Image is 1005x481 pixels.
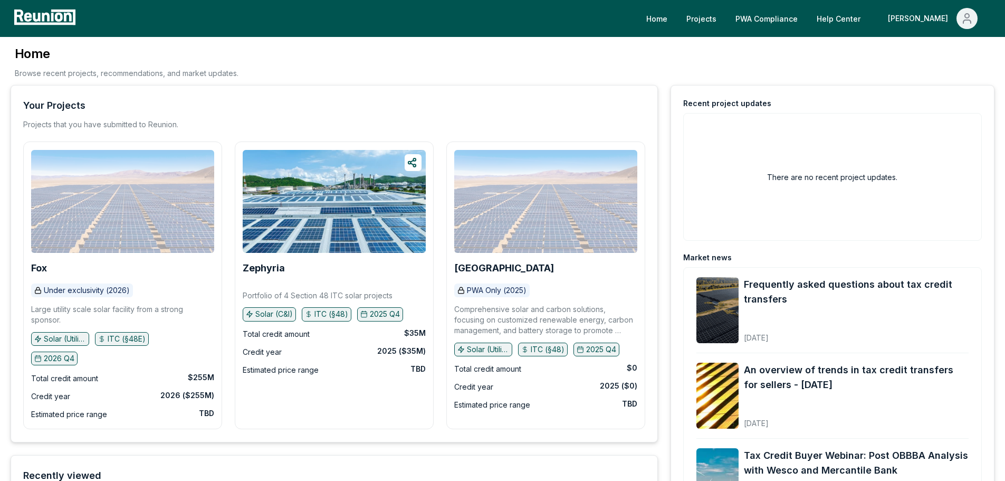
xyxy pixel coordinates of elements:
img: An overview of trends in tax credit transfers for sellers - September 2025 [696,363,739,429]
div: Total credit amount [243,328,310,341]
button: Solar (Utility) [31,332,89,346]
div: TBD [199,408,214,419]
a: Home [638,8,676,29]
p: Browse recent projects, recommendations, and market updates. [15,68,238,79]
div: $255M [188,372,214,383]
button: [PERSON_NAME] [879,8,986,29]
p: Comprehensive solar and carbon solutions, focusing on customized renewable energy, carbon managem... [454,304,637,336]
button: Solar (Utility) [454,343,512,356]
img: Zephyria [243,150,426,253]
p: ITC (§48) [314,309,348,319]
p: ITC (§48) [531,344,564,355]
p: Under exclusivity (2026) [44,285,130,296]
a: Tax Credit Buyer Webinar: Post OBBBA Analysis with Wesco and Mercantile Bank [744,448,969,478]
div: Credit year [243,346,282,359]
div: [PERSON_NAME] [888,8,952,29]
div: Credit year [31,390,70,403]
a: Projects [678,8,725,29]
nav: Main [638,8,994,29]
div: Recent project updates [683,98,771,109]
p: Solar (Utility) [44,334,86,344]
div: 2026 ($255M) [160,390,214,401]
p: Portfolio of 4 Section 48 ITC solar projects [243,290,393,301]
div: Total credit amount [454,363,521,375]
div: 2025 ($35M) [377,346,426,356]
button: 2025 Q4 [573,343,619,356]
div: Market news [683,252,732,263]
p: Large utility scale solar facility from a strong sponsor. [31,304,214,325]
a: PWA Compliance [727,8,806,29]
div: $0 [627,363,637,373]
a: An overview of trends in tax credit transfers for sellers - [DATE] [744,363,969,392]
h3: Home [15,45,238,62]
button: 2026 Q4 [31,352,78,365]
a: Frequently asked questions about tax credit transfers [744,277,969,307]
div: Estimated price range [31,408,107,421]
p: Solar (Utility) [467,344,509,355]
p: Solar (C&I) [255,309,293,319]
p: Projects that you have submitted to Reunion. [23,119,178,130]
div: Credit year [454,381,493,393]
p: PWA Only (2025) [467,285,527,296]
div: $35M [404,328,426,338]
div: Your Projects [23,98,85,113]
p: 2025 Q4 [370,309,400,319]
b: Zephyria [243,262,285,273]
p: 2025 Q4 [586,344,616,355]
div: TBD [410,364,426,374]
div: Total credit amount [31,372,98,385]
p: 2026 Q4 [44,353,74,364]
div: TBD [622,399,637,409]
button: 2025 Q4 [357,307,403,321]
div: [DATE] [744,325,969,343]
div: Estimated price range [454,399,530,411]
div: [DATE] [744,410,969,429]
button: Solar (C&I) [243,307,296,321]
img: Frequently asked questions about tax credit transfers [696,277,739,343]
a: Zephyria [243,263,285,273]
p: ITC (§48E) [108,334,146,344]
div: 2025 ($0) [600,381,637,391]
div: Estimated price range [243,364,319,376]
a: Help Center [808,8,869,29]
h2: There are no recent project updates. [767,172,897,183]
